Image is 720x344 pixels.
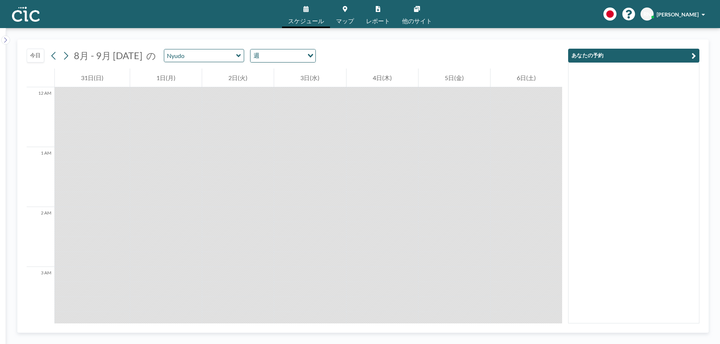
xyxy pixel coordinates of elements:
button: 今日 [27,49,44,63]
div: 12 AM [27,87,54,147]
span: スケジュール [288,18,324,24]
span: 8月 - 9月 [DATE] [74,50,142,61]
span: レポート [366,18,390,24]
div: 4日(木) [346,69,418,87]
div: 31日(日) [55,69,130,87]
span: RN [643,11,651,18]
span: [PERSON_NAME] [657,11,699,18]
span: マップ [336,18,354,24]
button: あなたの予約 [568,49,699,63]
div: 5日(金) [418,69,490,87]
div: 2 AM [27,207,54,267]
div: Search for option [250,49,315,62]
div: 1 AM [27,147,54,207]
span: 週 [252,51,261,61]
img: organization-logo [12,7,40,22]
div: 6日(土) [490,69,562,87]
div: 3 AM [27,267,54,327]
input: Search for option [262,51,303,61]
span: 他のサイト [402,18,432,24]
div: 1日(月) [130,69,202,87]
div: 3日(水) [274,69,346,87]
div: 2日(火) [202,69,274,87]
span: の [146,50,156,61]
input: Nyudo [164,49,236,62]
